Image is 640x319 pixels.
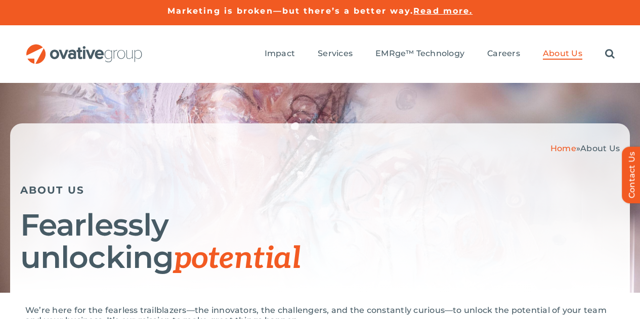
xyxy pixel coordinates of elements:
[174,241,301,277] span: potential
[543,49,582,59] span: About Us
[543,49,582,60] a: About Us
[318,49,353,59] span: Services
[265,49,295,60] a: Impact
[605,49,615,60] a: Search
[265,49,295,59] span: Impact
[375,49,464,60] a: EMRge™ Technology
[265,38,615,70] nav: Menu
[25,43,143,53] a: OG_Full_horizontal_RGB
[375,49,464,59] span: EMRge™ Technology
[550,144,576,153] a: Home
[20,184,620,196] h5: ABOUT US
[487,49,520,60] a: Careers
[487,49,520,59] span: Careers
[550,144,620,153] span: »
[20,209,620,275] h1: Fearlessly unlocking
[318,49,353,60] a: Services
[580,144,620,153] span: About Us
[413,6,473,16] a: Read more.
[167,6,414,16] a: Marketing is broken—but there’s a better way.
